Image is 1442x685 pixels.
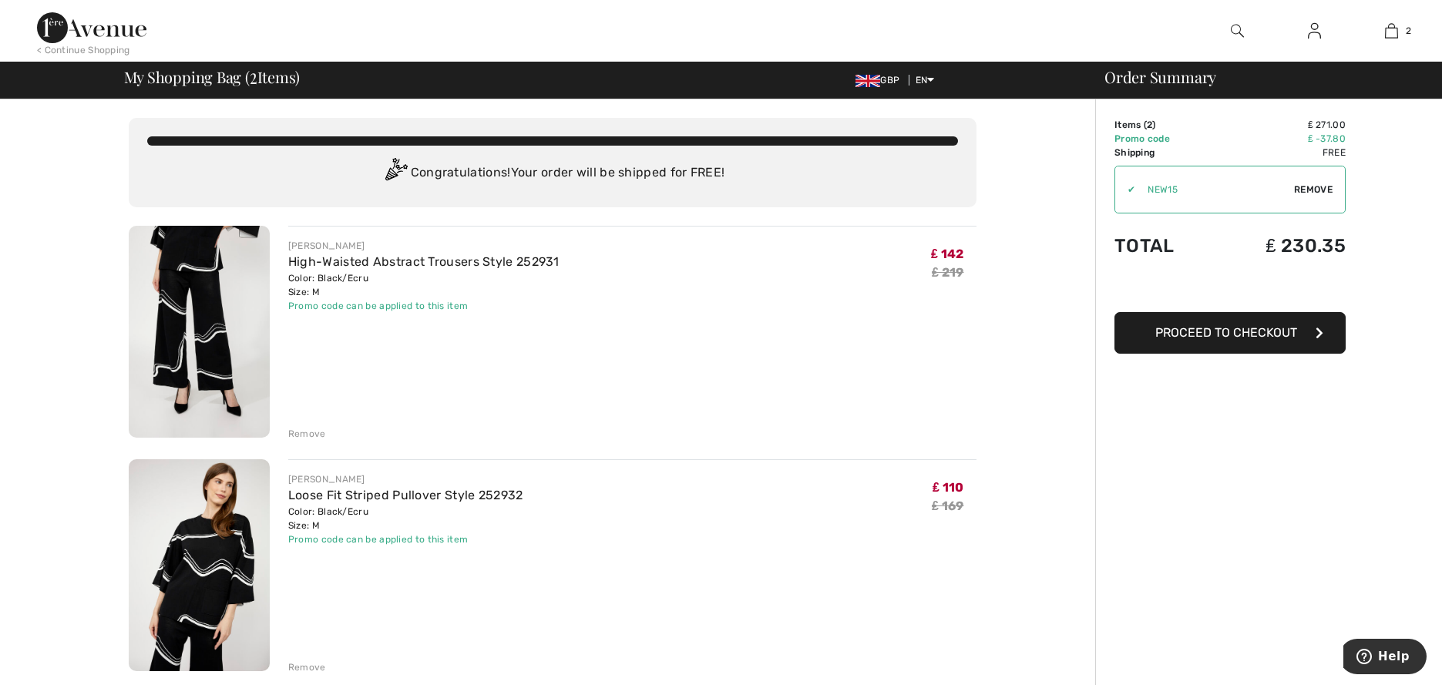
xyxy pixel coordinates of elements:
[1353,22,1429,40] a: 2
[129,459,270,671] img: Loose Fit Striped Pullover Style 252932
[124,69,301,85] span: My Shopping Bag ( Items)
[932,265,963,280] s: ₤ 219
[288,505,523,532] div: Color: Black/Ecru Size: M
[288,427,326,441] div: Remove
[288,271,560,299] div: Color: Black/Ecru Size: M
[1308,22,1321,40] img: My Info
[932,499,963,513] s: ₤ 169
[1114,118,1213,132] td: Items ( )
[916,75,935,86] span: EN
[288,254,560,269] a: High-Waisted Abstract Trousers Style 252931
[1213,132,1346,146] td: ₤ -37.80
[1213,220,1346,272] td: ₤ 230.35
[250,65,257,86] span: 2
[288,472,523,486] div: [PERSON_NAME]
[1147,119,1152,130] span: 2
[933,480,963,495] span: ₤ 110
[1213,118,1346,132] td: ₤ 271.00
[1135,166,1294,213] input: Promo code
[855,75,880,87] img: UK Pound
[1213,146,1346,159] td: Free
[288,299,560,313] div: Promo code can be applied to this item
[288,239,560,253] div: [PERSON_NAME]
[1294,183,1333,196] span: Remove
[147,158,958,189] div: Congratulations! Your order will be shipped for FREE!
[931,247,963,261] span: ₤ 142
[37,43,130,57] div: < Continue Shopping
[288,660,326,674] div: Remove
[1296,22,1333,41] a: Sign In
[1155,325,1297,340] span: Proceed to Checkout
[1114,272,1346,307] iframe: PayPal
[1385,22,1398,40] img: My Bag
[288,532,523,546] div: Promo code can be applied to this item
[37,12,146,43] img: 1ère Avenue
[129,226,270,438] img: High-Waisted Abstract Trousers Style 252931
[855,75,906,86] span: GBP
[380,158,411,189] img: Congratulation2.svg
[1406,24,1411,38] span: 2
[1114,132,1213,146] td: Promo code
[1343,639,1427,677] iframe: Opens a widget where you can find more information
[1086,69,1433,85] div: Order Summary
[1115,183,1135,196] div: ✔
[1114,146,1213,159] td: Shipping
[1114,312,1346,354] button: Proceed to Checkout
[1231,22,1244,40] img: search the website
[1114,220,1213,272] td: Total
[288,488,523,502] a: Loose Fit Striped Pullover Style 252932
